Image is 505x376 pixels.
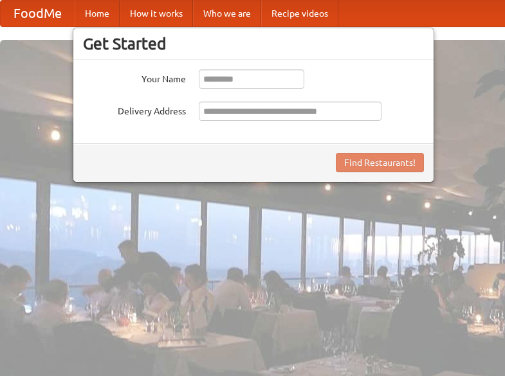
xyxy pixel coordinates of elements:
[83,34,424,53] h3: Get Started
[83,102,186,118] label: Delivery Address
[336,153,424,172] button: Find Restaurants!
[193,1,261,26] a: Who we are
[261,1,338,26] a: Recipe videos
[75,1,120,26] a: Home
[120,1,193,26] a: How it works
[1,1,75,26] a: FoodMe
[83,69,186,85] label: Your Name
